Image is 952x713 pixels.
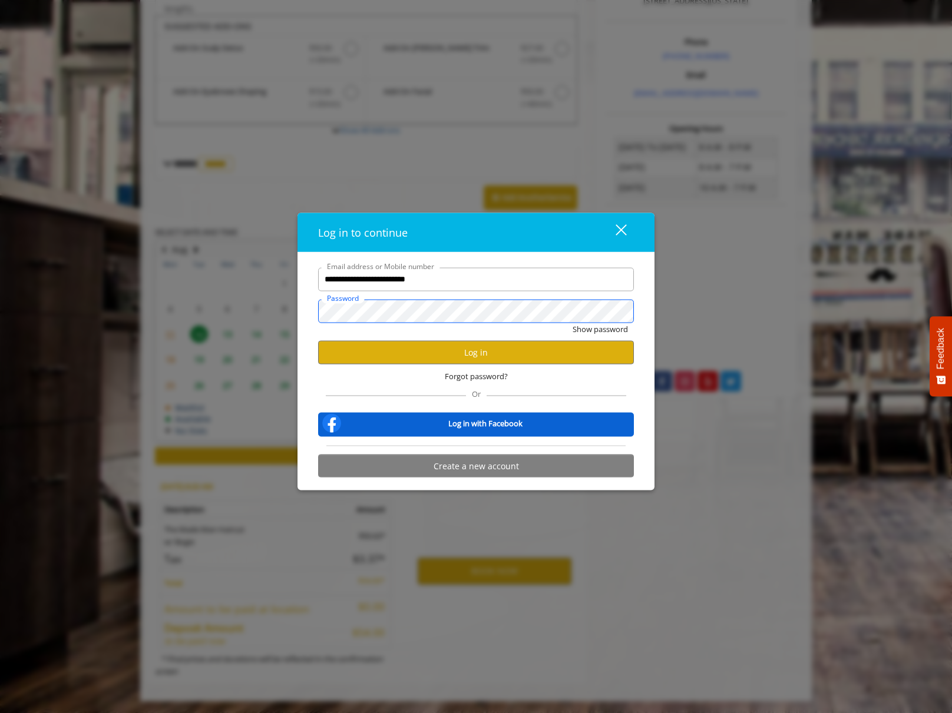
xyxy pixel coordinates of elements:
[318,299,634,323] input: Password
[318,455,634,477] button: Create a new account
[930,316,952,396] button: Feedback - Show survey
[936,328,946,369] span: Feedback
[448,417,523,429] b: Log in with Facebook
[321,260,440,271] label: Email address or Mobile number
[320,412,343,435] img: facebook-logo
[594,220,634,244] button: close dialog
[602,224,626,241] div: close dialog
[466,389,487,399] span: Or
[318,341,634,364] button: Log in
[321,292,365,303] label: Password
[573,323,628,335] button: Show password
[318,267,634,291] input: Email address or Mobile number
[445,370,508,382] span: Forgot password?
[318,225,408,239] span: Log in to continue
